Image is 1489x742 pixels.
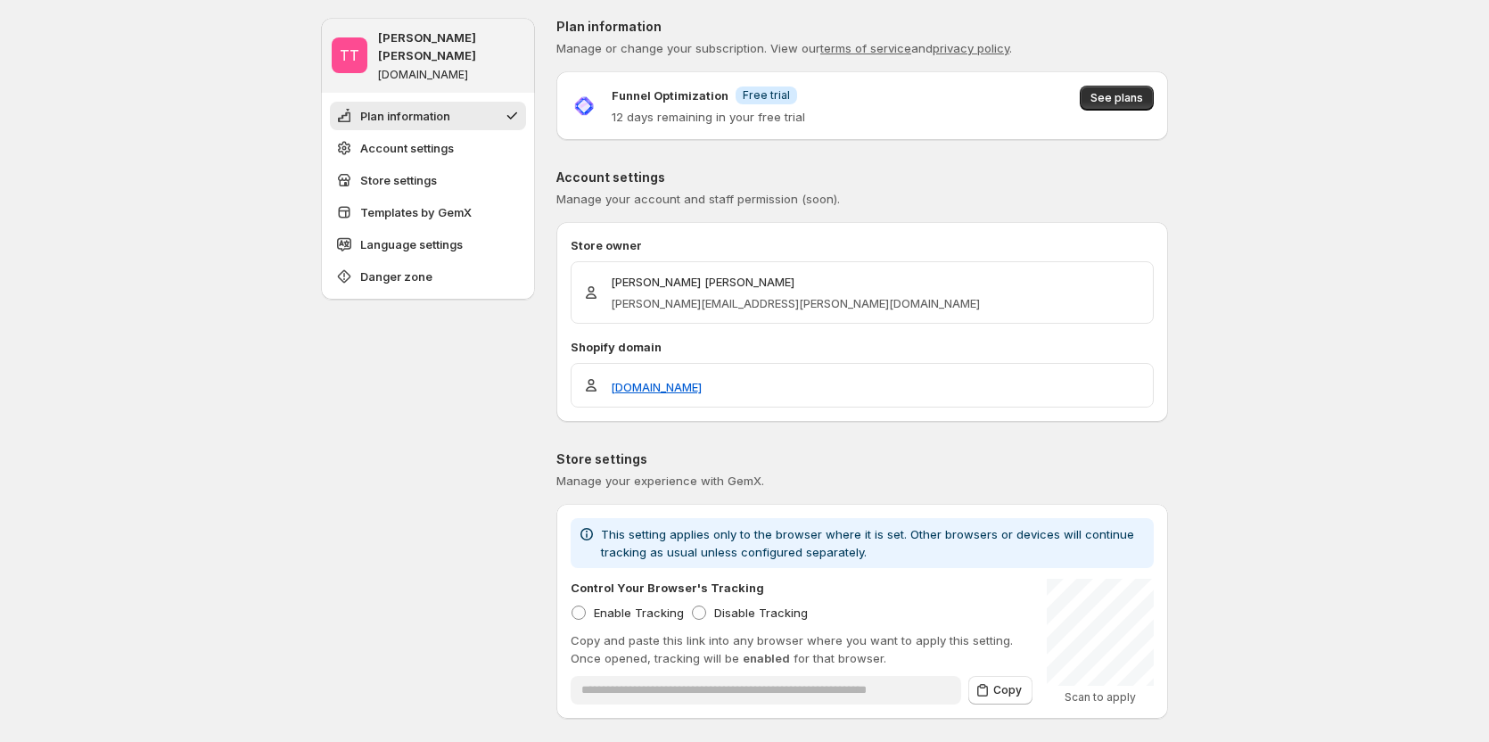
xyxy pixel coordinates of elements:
a: [DOMAIN_NAME] [611,378,702,396]
p: [PERSON_NAME] [PERSON_NAME] [611,273,980,291]
span: Language settings [360,235,463,253]
p: Scan to apply [1047,690,1154,705]
button: Templates by GemX [330,198,526,227]
button: Copy [968,676,1032,705]
span: Manage your account and staff permission (soon). [556,192,840,206]
button: Danger zone [330,262,526,291]
span: Manage your experience with GemX. [556,474,764,488]
span: Templates by GemX [360,203,472,221]
span: This setting applies only to the browser where it is set. Other browsers or devices will continue... [601,527,1134,559]
p: Control Your Browser's Tracking [571,579,764,597]
p: Account settings [556,169,1168,186]
p: Store settings [556,450,1168,468]
p: Copy and paste this link into any browser where you want to apply this setting. Once opened, trac... [571,631,1032,667]
img: Funnel Optimization [571,93,597,120]
span: Manage or change your subscription. View our and . [556,41,1012,55]
text: TT [340,46,359,64]
button: See plans [1080,86,1154,111]
a: privacy policy [933,41,1009,55]
span: Copy [993,683,1022,697]
span: See plans [1090,91,1143,105]
p: Shopify domain [571,338,1154,356]
span: Tanya Tanya [332,37,367,73]
span: Store settings [360,171,437,189]
span: Danger zone [360,268,432,285]
span: Free trial [743,88,790,103]
a: terms of service [820,41,911,55]
button: Plan information [330,102,526,130]
span: Account settings [360,139,454,157]
span: Disable Tracking [714,606,808,620]
button: Language settings [330,230,526,259]
p: Store owner [571,236,1154,254]
p: [DOMAIN_NAME] [378,68,468,82]
p: [PERSON_NAME] [PERSON_NAME] [378,29,524,64]
p: Funnel Optimization [612,87,728,104]
span: enabled [743,651,790,665]
button: Store settings [330,166,526,194]
span: Enable Tracking [594,606,684,620]
button: Account settings [330,134,526,162]
span: Plan information [360,107,450,125]
p: 12 days remaining in your free trial [612,108,805,126]
p: [PERSON_NAME][EMAIL_ADDRESS][PERSON_NAME][DOMAIN_NAME] [611,294,980,312]
p: Plan information [556,18,1168,36]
